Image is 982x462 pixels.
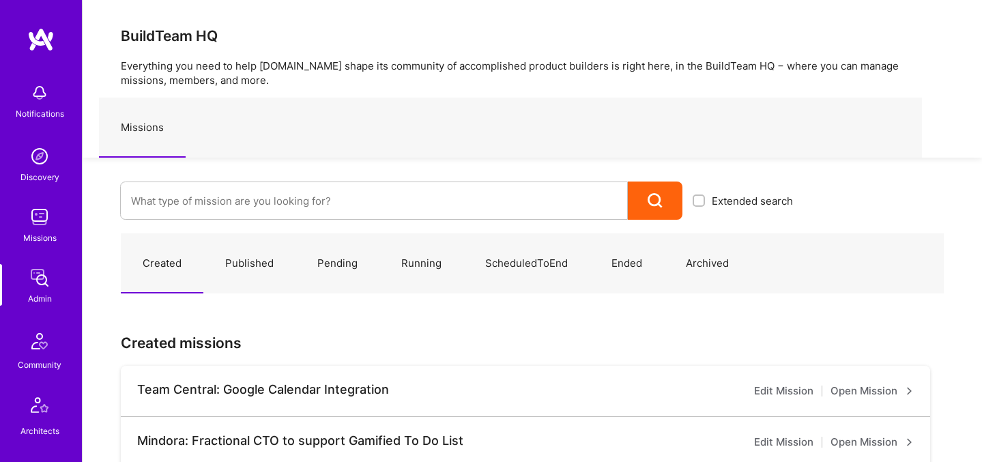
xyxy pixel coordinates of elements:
[23,391,56,424] img: Architects
[648,193,663,209] i: icon Search
[20,170,59,184] div: Discovery
[754,383,813,399] a: Edit Mission
[26,264,53,291] img: admin teamwork
[99,98,186,158] a: Missions
[295,234,379,293] a: Pending
[28,291,52,306] div: Admin
[379,234,463,293] a: Running
[754,434,813,450] a: Edit Mission
[26,79,53,106] img: bell
[664,234,751,293] a: Archived
[26,143,53,170] img: discovery
[906,438,914,446] i: icon ArrowRight
[23,325,56,358] img: Community
[121,27,944,44] h3: BuildTeam HQ
[121,334,944,351] h3: Created missions
[26,203,53,231] img: teamwork
[131,184,617,218] input: What type of mission are you looking for?
[906,387,914,395] i: icon ArrowRight
[831,383,914,399] a: Open Mission
[18,358,61,372] div: Community
[121,234,203,293] a: Created
[16,106,64,121] div: Notifications
[23,231,57,245] div: Missions
[20,424,59,438] div: Architects
[137,382,389,397] div: Team Central: Google Calendar Integration
[590,234,664,293] a: Ended
[712,194,793,208] span: Extended search
[831,434,914,450] a: Open Mission
[203,234,295,293] a: Published
[463,234,590,293] a: ScheduledToEnd
[121,59,944,87] p: Everything you need to help [DOMAIN_NAME] shape its community of accomplished product builders is...
[27,27,55,52] img: logo
[137,433,463,448] div: Mindora: Fractional CTO to support Gamified To Do List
